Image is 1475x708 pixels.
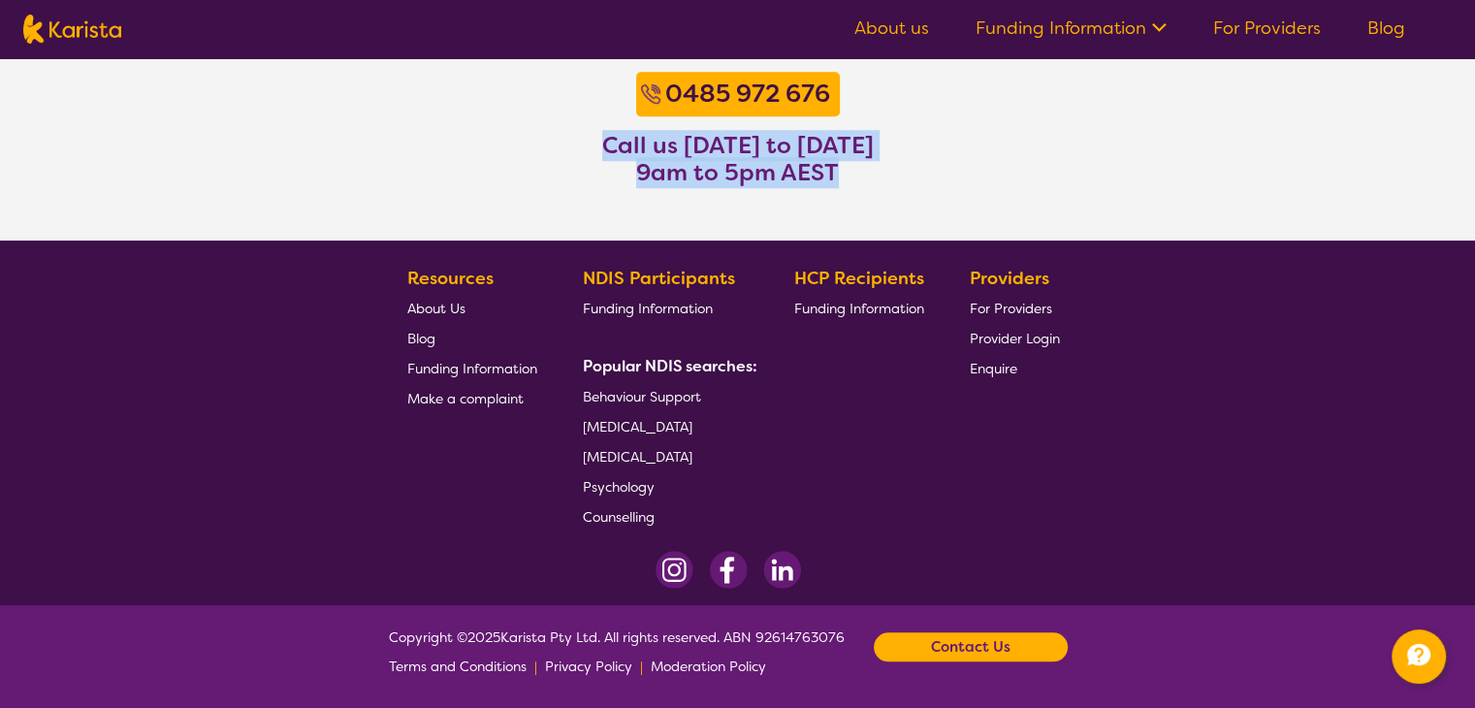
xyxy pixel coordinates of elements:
[407,383,537,413] a: Make a complaint
[583,441,750,471] a: [MEDICAL_DATA]
[794,267,924,290] b: HCP Recipients
[583,388,701,405] span: Behaviour Support
[583,501,750,531] a: Counselling
[794,300,924,317] span: Funding Information
[389,623,845,681] span: Copyright © 2025 Karista Pty Ltd. All rights reserved. ABN 92614763076
[854,16,929,40] a: About us
[1367,16,1405,40] a: Blog
[709,551,748,589] img: Facebook
[407,330,435,347] span: Blog
[583,293,750,323] a: Funding Information
[970,293,1060,323] a: For Providers
[583,381,750,411] a: Behaviour Support
[583,478,655,496] span: Psychology
[389,652,527,681] a: Terms and Conditions
[970,267,1049,290] b: Providers
[970,353,1060,383] a: Enquire
[583,267,735,290] b: NDIS Participants
[583,471,750,501] a: Psychology
[407,293,537,323] a: About Us
[583,508,655,526] span: Counselling
[545,652,632,681] a: Privacy Policy
[583,356,757,376] b: Popular NDIS searches:
[931,632,1010,661] b: Contact Us
[407,360,537,377] span: Funding Information
[970,300,1052,317] span: For Providers
[970,360,1017,377] span: Enquire
[1392,629,1446,684] button: Channel Menu
[640,652,643,681] p: |
[976,16,1167,40] a: Funding Information
[407,267,494,290] b: Resources
[970,323,1060,353] a: Provider Login
[1213,16,1321,40] a: For Providers
[407,390,524,407] span: Make a complaint
[389,658,527,675] span: Terms and Conditions
[407,300,465,317] span: About Us
[23,15,121,44] img: Karista logo
[763,551,801,589] img: LinkedIn
[641,84,660,104] img: Call icon
[545,658,632,675] span: Privacy Policy
[656,551,693,589] img: Instagram
[794,293,924,323] a: Funding Information
[407,353,537,383] a: Funding Information
[665,78,830,110] b: 0485 972 676
[651,652,766,681] a: Moderation Policy
[970,330,1060,347] span: Provider Login
[583,418,692,435] span: [MEDICAL_DATA]
[534,652,537,681] p: |
[583,448,692,466] span: [MEDICAL_DATA]
[407,323,537,353] a: Blog
[651,658,766,675] span: Moderation Policy
[602,132,874,186] h3: Call us [DATE] to [DATE] 9am to 5pm AEST
[660,77,835,112] a: 0485 972 676
[583,411,750,441] a: [MEDICAL_DATA]
[583,300,713,317] span: Funding Information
